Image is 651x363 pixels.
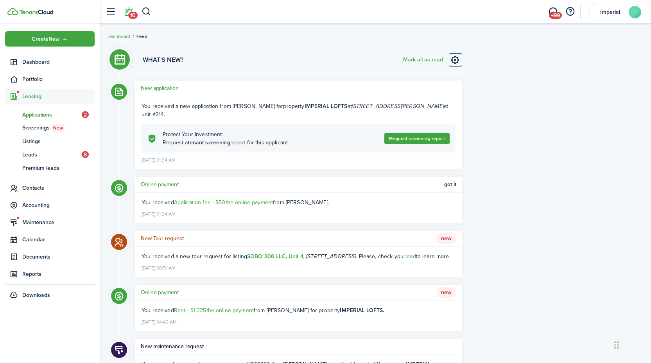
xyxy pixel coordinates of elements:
span: Leasing [22,92,95,101]
i: soft [147,134,157,143]
span: Imperial [594,9,626,15]
span: Downloads [22,291,50,299]
button: Open resource center [563,5,577,18]
span: Dashboard [22,58,95,66]
a: lead [405,252,416,261]
a: Dashboard [108,33,130,40]
h3: What's new? [143,55,183,65]
span: Applications [22,111,82,119]
span: 2 [82,111,89,118]
span: Premium leads [22,164,95,172]
a: SOBO 300 LLC, Unit 4 [247,252,303,261]
h5: New maintenance request [141,342,204,350]
span: property at at unit #214 [142,102,448,119]
span: Reports [22,270,95,278]
span: Calendar [22,235,95,244]
span: Maintenance [22,218,95,226]
div: You received a new application from [PERSON_NAME] for . [142,102,456,119]
h5: Online payment [141,288,179,297]
button: Mark all as read [403,53,443,66]
i: [STREET_ADDRESS][PERSON_NAME] [352,102,444,110]
iframe: Chat Widget [612,325,651,363]
span: Screenings [22,124,95,132]
span: Listings [22,137,95,146]
span: Accounting [22,201,95,209]
b: tenant screening [188,138,230,147]
span: Contacts [22,184,95,192]
span: Got it [444,181,456,188]
a: Rent - $1,325the online payment [174,306,254,314]
span: Feed [136,33,147,40]
b: IMPERIAL LOFTS. [340,306,384,314]
ng-component: You received a new tour request for listing . Please, check your to learn more. [142,252,450,261]
time: [DATE] 01:34 AM [142,208,176,218]
h5: Online payment [141,180,179,189]
time: [DATE] 04:42 AM [142,316,177,326]
a: Leads8 [5,148,95,161]
b: IMPERIAL LOFTS [305,102,348,110]
span: +99 [549,12,562,19]
explanation-description: Protect Your Investment: Request a report for this applicant. [163,130,289,147]
button: Open sidebar [103,4,118,19]
a: ScreeningsNew [5,121,95,135]
span: Application fee - $50 [174,198,226,207]
ng-component: You received from [PERSON_NAME] for property [142,306,384,314]
ng-component: You received from [PERSON_NAME]. [142,198,329,207]
img: TenantCloud [19,10,53,14]
h5: New application [141,84,179,92]
a: Request screening report [384,133,449,144]
span: Create New [32,36,60,42]
time: [DATE] 08:51 AM [142,262,176,272]
img: TenantCloud [7,8,18,15]
span: Rent - $1,325 [174,306,206,314]
span: Portfolio [22,75,95,83]
a: Application fee - $50the online payment [174,198,273,207]
span: Documents [22,253,95,261]
div: Drag [614,333,619,357]
button: Search [142,5,151,18]
a: Dashboard [5,54,95,70]
span: New [436,233,456,244]
a: Reports [5,266,95,282]
avatar-text: I [629,6,641,18]
span: Leads [22,151,82,159]
button: Open menu [5,31,95,47]
a: Listings [5,135,95,148]
span: 8 [82,151,89,158]
time: [DATE] 01:34 AM [142,154,176,164]
h5: New Tour request [141,234,184,243]
span: New [436,287,456,298]
a: Premium leads [5,161,95,174]
a: Messaging [545,2,560,22]
span: New [53,124,63,131]
i: , [STREET_ADDRESS] [303,252,356,261]
a: Applications2 [5,108,95,121]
